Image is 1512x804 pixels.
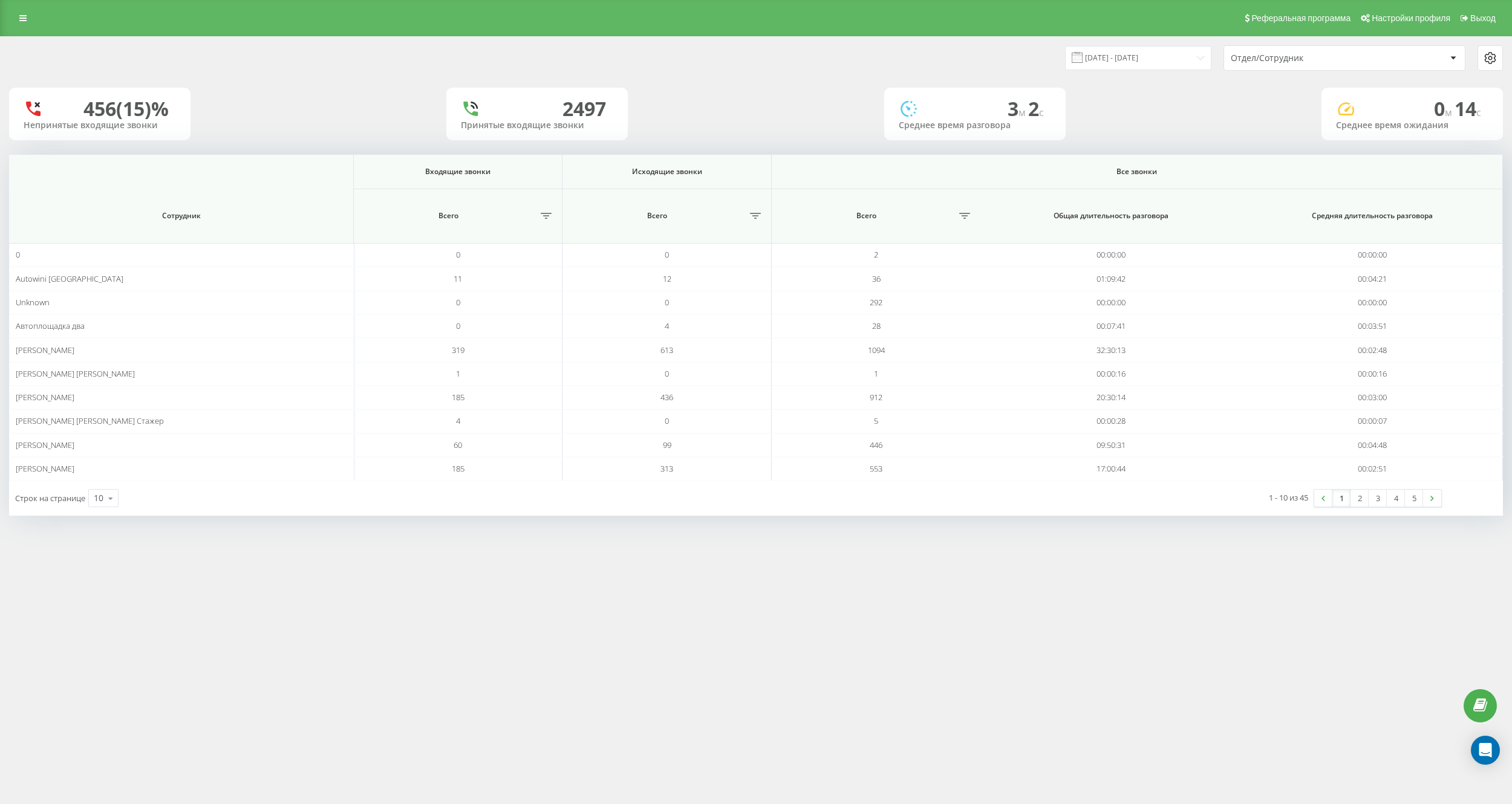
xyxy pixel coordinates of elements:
[1470,13,1496,23] span: Выход
[1242,267,1503,290] td: 00:04:21
[663,273,671,284] span: 12
[1336,120,1488,131] div: Среднее время ожидания
[94,492,103,504] div: 10
[663,439,671,450] span: 99
[870,463,882,474] span: 553
[874,415,878,426] span: 5
[452,463,464,474] span: 185
[16,345,74,355] span: [PERSON_NAME]
[872,273,881,284] span: 36
[1434,96,1455,122] span: 0
[980,457,1242,481] td: 17:00:44
[980,362,1242,386] td: 00:00:16
[83,97,169,120] div: 456 (15)%
[980,267,1242,290] td: 01:09:42
[456,415,460,426] span: 4
[456,297,460,308] span: 0
[1445,106,1455,119] span: м
[870,297,882,308] span: 292
[665,320,669,331] span: 4
[454,439,462,450] span: 60
[16,320,85,331] span: Автоплощадка два
[16,439,74,450] span: [PERSON_NAME]
[1008,96,1028,122] span: 3
[1242,243,1503,267] td: 00:00:00
[1242,338,1503,361] td: 00:02:48
[1476,106,1481,119] span: c
[1028,96,1044,122] span: 2
[660,392,673,403] span: 436
[660,463,673,474] span: 313
[452,345,464,355] span: 319
[1387,490,1405,507] a: 4
[868,345,885,355] span: 1094
[980,338,1242,361] td: 32:30:13
[1231,53,1375,63] div: Отдел/Сотрудник
[1332,490,1351,507] a: 1
[562,97,606,120] div: 2497
[1242,362,1503,386] td: 00:00:16
[16,392,74,403] span: [PERSON_NAME]
[665,368,669,379] span: 0
[980,314,1242,338] td: 00:07:41
[870,392,882,403] span: 912
[454,273,462,284] span: 11
[456,368,460,379] span: 1
[1269,491,1308,504] div: 1 - 10 из 45
[813,167,1460,177] span: Все звонки
[16,297,50,308] span: Unknown
[360,211,536,221] span: Всего
[874,368,878,379] span: 1
[1372,13,1450,23] span: Настройки профиля
[1242,386,1503,409] td: 00:03:00
[456,249,460,260] span: 0
[665,415,669,426] span: 0
[31,211,330,221] span: Сотрудник
[1242,291,1503,314] td: 00:00:00
[980,409,1242,433] td: 00:00:28
[980,243,1242,267] td: 00:00:00
[665,249,669,260] span: 0
[16,273,123,284] span: Autowini [GEOGRAPHIC_DATA]
[1242,457,1503,481] td: 00:02:51
[1351,490,1369,507] a: 2
[456,320,460,331] span: 0
[980,433,1242,457] td: 09:50:31
[1405,490,1423,507] a: 5
[1242,409,1503,433] td: 00:00:07
[579,167,755,177] span: Исходящие звонки
[461,120,613,131] div: Принятые входящие звонки
[15,493,85,504] span: Строк на странице
[1369,490,1387,507] a: 3
[16,415,164,426] span: [PERSON_NAME] [PERSON_NAME] Стажер
[980,291,1242,314] td: 00:00:00
[1039,106,1044,119] span: c
[24,120,176,131] div: Непринятые входящие звонки
[1018,106,1028,119] span: м
[569,211,746,221] span: Всего
[1455,96,1481,122] span: 14
[870,439,882,450] span: 446
[1242,314,1503,338] td: 00:03:51
[370,167,546,177] span: Входящие звонки
[1471,736,1500,765] div: Open Intercom Messenger
[16,368,135,379] span: [PERSON_NAME] [PERSON_NAME]
[980,386,1242,409] td: 20:30:14
[452,392,464,403] span: 185
[1242,433,1503,457] td: 00:04:48
[778,211,955,221] span: Всего
[660,345,673,355] span: 613
[872,320,881,331] span: 28
[1251,13,1351,23] span: Реферальная программа
[999,211,1224,221] span: Общая длительность разговора
[16,463,74,474] span: [PERSON_NAME]
[899,120,1051,131] div: Среднее время разговора
[874,249,878,260] span: 2
[16,249,20,260] span: 0
[1260,211,1484,221] span: Средняя длительность разговора
[665,297,669,308] span: 0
